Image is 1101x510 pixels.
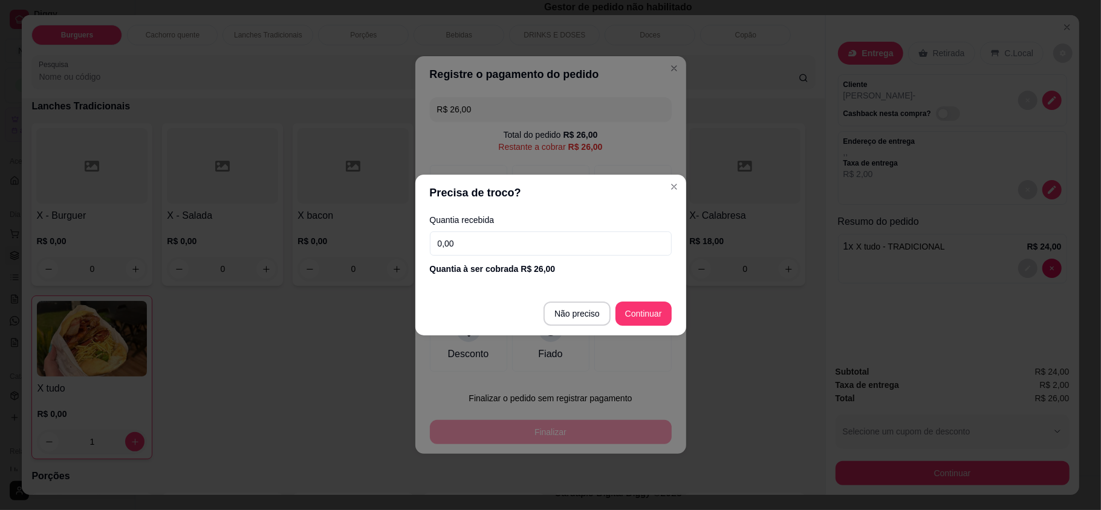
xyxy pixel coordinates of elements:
button: Não preciso [544,302,611,326]
header: Precisa de troco? [415,175,686,211]
div: Quantia à ser cobrada R$ 26,00 [430,263,672,275]
button: Close [664,177,684,196]
button: Continuar [615,302,672,326]
label: Quantia recebida [430,216,672,224]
